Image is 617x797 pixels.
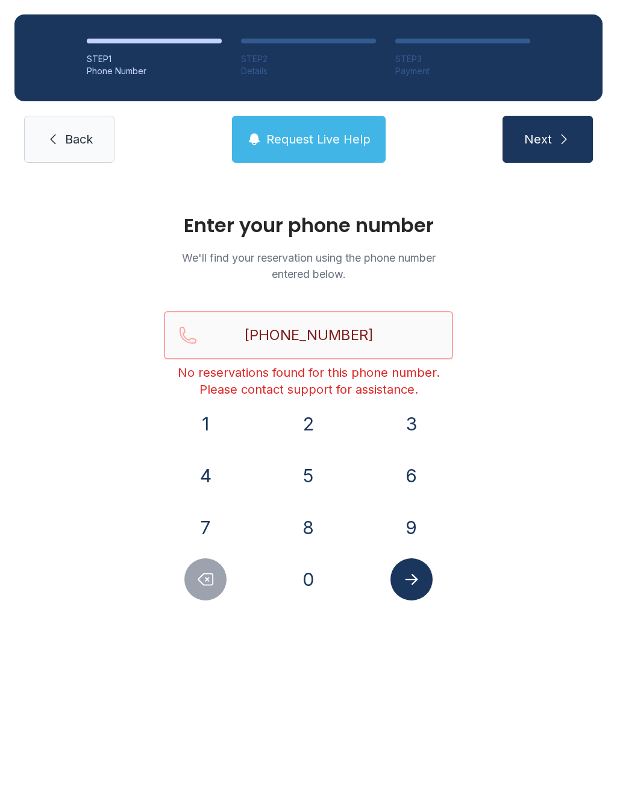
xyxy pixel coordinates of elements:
[390,403,433,445] button: 3
[266,131,371,148] span: Request Live Help
[164,216,453,235] h1: Enter your phone number
[287,506,330,549] button: 8
[390,455,433,497] button: 6
[184,506,227,549] button: 7
[287,455,330,497] button: 5
[164,250,453,282] p: We'll find your reservation using the phone number entered below.
[390,506,433,549] button: 9
[395,65,530,77] div: Payment
[287,403,330,445] button: 2
[184,558,227,600] button: Delete number
[395,53,530,65] div: STEP 3
[524,131,552,148] span: Next
[65,131,93,148] span: Back
[241,53,376,65] div: STEP 2
[184,403,227,445] button: 1
[164,311,453,359] input: Reservation phone number
[87,53,222,65] div: STEP 1
[287,558,330,600] button: 0
[241,65,376,77] div: Details
[184,455,227,497] button: 4
[390,558,433,600] button: Submit lookup form
[164,364,453,398] div: No reservations found for this phone number. Please contact support for assistance.
[87,65,222,77] div: Phone Number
